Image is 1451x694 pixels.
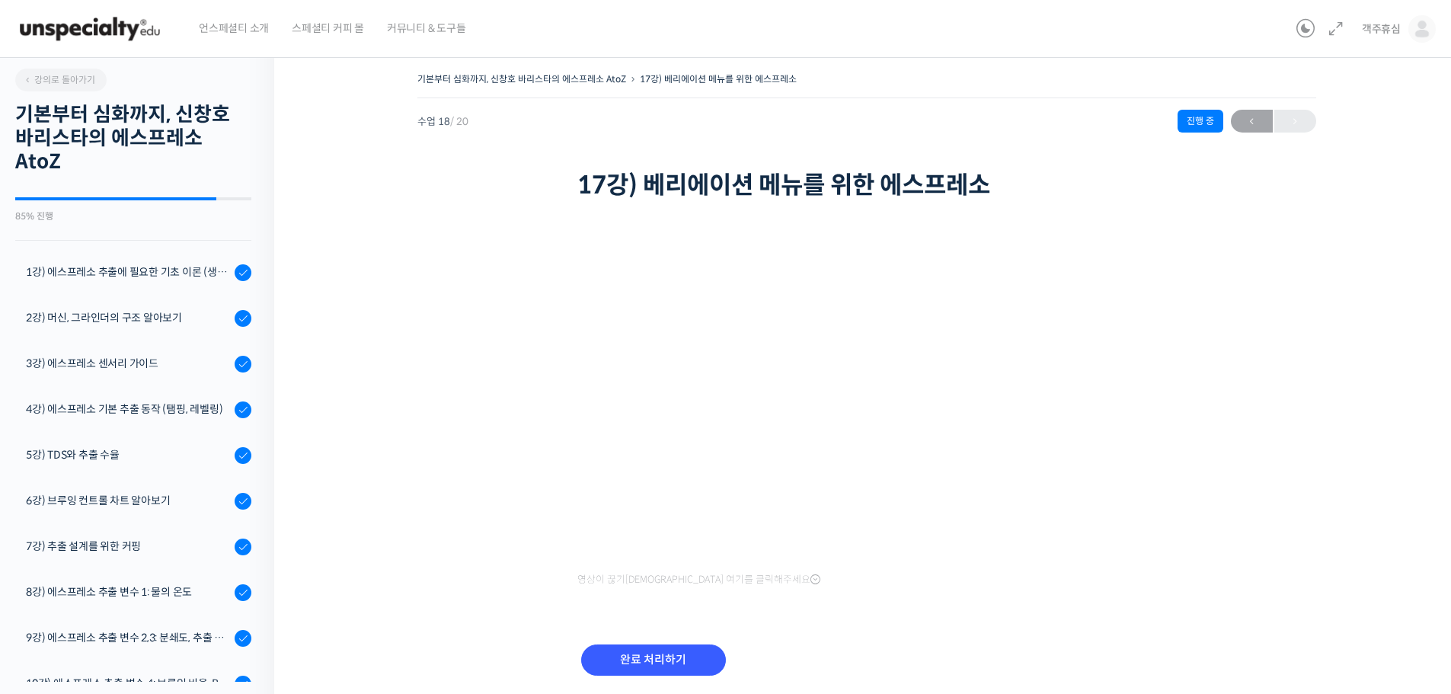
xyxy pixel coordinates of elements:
div: 3강) 에스프레소 센서리 가이드 [26,355,230,372]
span: 수업 18 [417,117,468,126]
span: 영상이 끊기[DEMOGRAPHIC_DATA] 여기를 클릭해주세요 [577,574,820,586]
input: 완료 처리하기 [581,644,726,676]
div: 4강) 에스프레소 기본 추출 동작 (탬핑, 레벨링) [26,401,230,417]
a: 17강) 베리에이션 메뉴를 위한 에스프레소 [640,73,797,85]
span: ← [1231,111,1273,132]
div: 2강) 머신, 그라인더의 구조 알아보기 [26,309,230,326]
div: 6강) 브루잉 컨트롤 차트 알아보기 [26,492,230,509]
a: 강의로 돌아가기 [15,69,107,91]
h1: 17강) 베리에이션 메뉴를 위한 에스프레소 [577,171,1156,200]
div: 85% 진행 [15,212,251,221]
div: 1강) 에스프레소 추출에 필요한 기초 이론 (생두, 가공, 로스팅) [26,264,230,280]
span: 객주휴심 [1362,22,1401,36]
div: 7강) 추출 설계를 위한 커핑 [26,538,230,555]
a: 기본부터 심화까지, 신창호 바리스타의 에스프레소 AtoZ [417,73,626,85]
a: ←이전 [1231,110,1273,133]
div: 8강) 에스프레소 추출 변수 1: 물의 온도 [26,584,230,600]
div: 9강) 에스프레소 추출 변수 2,3: 분쇄도, 추출 시간 [26,629,230,646]
span: / 20 [450,115,468,128]
span: 강의로 돌아가기 [23,74,95,85]
div: 10강) 에스프레소 추출 변수 4: 브루잉 비율, Brew Ratio [26,675,230,692]
div: 진행 중 [1178,110,1223,133]
h2: 기본부터 심화까지, 신창호 바리스타의 에스프레소 AtoZ [15,103,251,174]
div: 5강) TDS와 추출 수율 [26,446,230,463]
